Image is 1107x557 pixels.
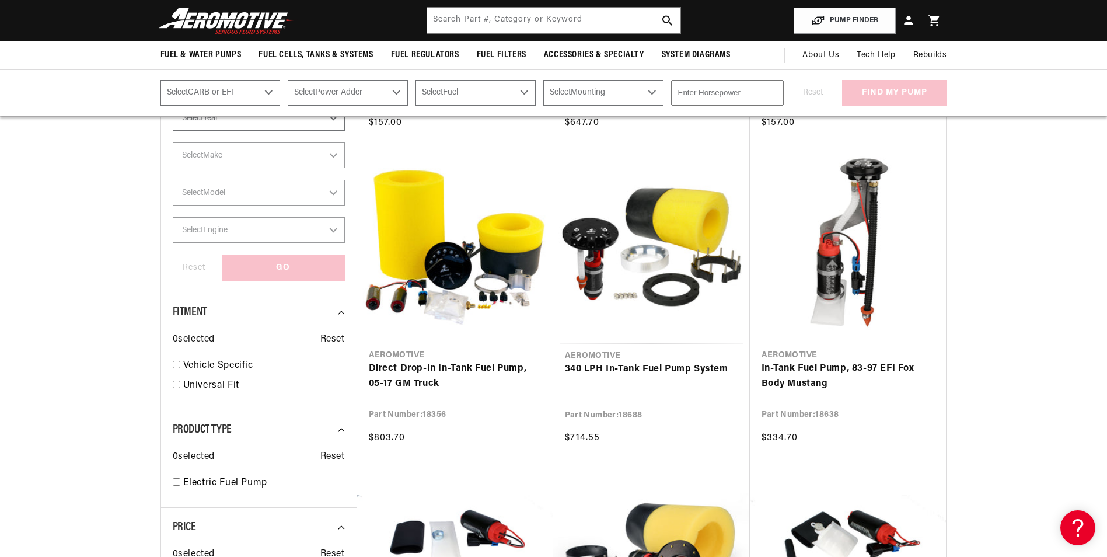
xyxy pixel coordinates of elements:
select: Power Adder [288,80,408,106]
span: 0 selected [173,450,215,465]
summary: Accessories & Specialty [535,41,653,69]
a: Universal Fit [183,378,345,394]
select: Year [173,105,345,131]
summary: Fuel Regulators [382,41,468,69]
summary: Fuel & Water Pumps [152,41,250,69]
a: Vehicle Specific [183,358,345,374]
span: Product Type [173,424,232,436]
select: Make [173,142,345,168]
span: 0 selected [173,332,215,347]
span: Reset [320,332,345,347]
a: 340 LPH In-Tank Fuel Pump System [565,362,738,377]
span: Fitment [173,307,207,318]
a: Direct Drop-In In-Tank Fuel Pump, 05-17 GM Truck [369,361,542,391]
input: Search by Part Number, Category or Keyword [427,8,680,33]
span: System Diagrams [662,49,731,61]
select: CARB or EFI [160,80,281,106]
span: Price [173,521,196,533]
select: Fuel [415,80,536,106]
a: Electric Fuel Pump [183,476,345,491]
summary: System Diagrams [653,41,739,69]
select: Model [173,180,345,206]
span: About Us [802,51,839,60]
select: Engine [173,217,345,243]
span: Fuel Cells, Tanks & Systems [259,49,373,61]
span: Reset [320,450,345,465]
span: Tech Help [857,49,895,62]
summary: Rebuilds [905,41,956,69]
span: Fuel & Water Pumps [160,49,242,61]
button: search button [655,8,680,33]
img: Aeromotive [156,7,302,34]
button: PUMP FINDER [794,8,896,34]
select: Mounting [543,80,663,106]
summary: Tech Help [848,41,904,69]
summary: Fuel Cells, Tanks & Systems [250,41,382,69]
a: In-Tank Fuel Pump, 83-97 EFI Fox Body Mustang [762,361,934,391]
input: Enter Horsepower [671,80,784,106]
summary: Fuel Filters [468,41,535,69]
span: Accessories & Specialty [544,49,644,61]
span: Rebuilds [913,49,947,62]
span: Fuel Regulators [391,49,459,61]
a: About Us [794,41,848,69]
span: Fuel Filters [477,49,526,61]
